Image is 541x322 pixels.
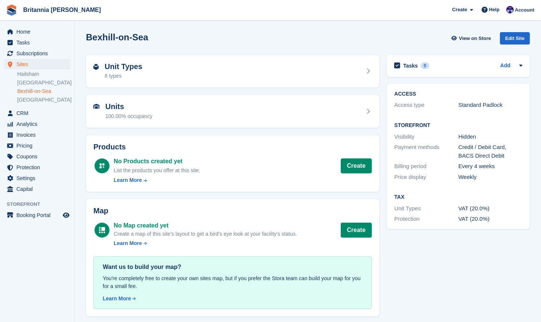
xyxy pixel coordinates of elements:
[4,210,71,220] a: menu
[86,32,148,42] h2: Bexhill-on-Sea
[4,130,71,140] a: menu
[4,119,71,129] a: menu
[103,295,131,303] div: Learn More
[458,143,522,160] div: Credit / Debit Card, BACS Direct Debit
[458,204,522,213] div: VAT (20.0%)
[16,173,61,183] span: Settings
[394,173,458,182] div: Price display
[16,37,61,48] span: Tasks
[17,88,71,95] a: Bexhill-on-Sea
[6,4,17,16] img: stora-icon-8386f47178a22dfd0bd8f6a31ec36ba5ce8667c1dd55bd0f319d3a0aa187defe.svg
[16,151,61,162] span: Coupons
[7,201,74,208] span: Storefront
[114,239,142,247] div: Learn More
[452,6,467,13] span: Create
[16,59,61,69] span: Sites
[86,95,379,128] a: Units 100.00% occupancy
[4,173,71,183] a: menu
[459,35,491,42] span: View on Store
[394,133,458,141] div: Visibility
[4,59,71,69] a: menu
[394,101,458,109] div: Access type
[403,62,418,69] h2: Tasks
[450,32,494,44] a: View on Store
[4,27,71,37] a: menu
[16,210,61,220] span: Booking Portal
[103,295,362,303] a: Learn More
[500,32,530,44] div: Edit Site
[16,48,61,59] span: Subscriptions
[114,176,200,184] a: Learn More
[103,263,362,272] div: Want us to build your map?
[4,48,71,59] a: menu
[4,184,71,194] a: menu
[394,204,458,213] div: Unit Types
[17,96,71,103] a: [GEOGRAPHIC_DATA]
[4,37,71,48] a: menu
[458,173,522,182] div: Weekly
[93,64,99,70] img: unit-type-icn-2b2737a686de81e16bb02015468b77c625bbabd49415b5ef34ead5e3b44a266d.svg
[4,140,71,151] a: menu
[458,215,522,223] div: VAT (20.0%)
[114,176,142,184] div: Learn More
[114,230,297,238] div: Create a map of this site's layout to get a bird's eye look at your facility's status.
[4,108,71,118] a: menu
[394,123,522,129] h2: Storefront
[99,163,105,169] img: custom-product-icn-white-7c27a13f52cf5f2f504a55ee73a895a1f82ff5669d69490e13668eaf7ade3bb5.svg
[114,221,297,230] div: No Map created yet
[93,143,372,151] h2: Products
[103,275,362,290] div: You're completely free to create your own sites map, but if you prefer the Stora team can build y...
[506,6,514,13] img: Cameron Ballard
[394,91,522,97] h2: ACCESS
[105,102,152,111] h2: Units
[16,130,61,140] span: Invoices
[458,101,522,109] div: Standard Padlock
[341,158,372,173] a: Create
[16,119,61,129] span: Analytics
[421,62,429,69] div: 0
[93,207,372,215] h2: Map
[105,62,142,71] h2: Unit Types
[394,143,458,160] div: Payment methods
[62,211,71,220] a: Preview store
[515,6,534,14] span: Account
[105,72,142,80] div: 8 types
[16,162,61,173] span: Protection
[114,167,200,173] span: List the products you offer at this site.
[489,6,500,13] span: Help
[16,184,61,194] span: Capital
[4,162,71,173] a: menu
[20,4,104,16] a: Britannia [PERSON_NAME]
[114,157,200,166] div: No Products created yet
[500,32,530,47] a: Edit Site
[16,140,61,151] span: Pricing
[114,239,297,247] a: Learn More
[17,71,71,78] a: Hailsham
[17,79,71,86] a: [GEOGRAPHIC_DATA]
[105,112,152,120] div: 100.00% occupancy
[86,55,379,88] a: Unit Types 8 types
[341,223,372,238] button: Create
[394,162,458,171] div: Billing period
[99,227,105,233] img: map-icn-white-8b231986280072e83805622d3debb4903e2986e43859118e7b4002611c8ef794.svg
[458,133,522,141] div: Hidden
[16,108,61,118] span: CRM
[458,162,522,171] div: Every 4 weeks
[394,215,458,223] div: Protection
[93,104,99,109] img: unit-icn-7be61d7bf1b0ce9d3e12c5938cc71ed9869f7b940bace4675aadf7bd6d80202e.svg
[500,62,510,70] a: Add
[16,27,61,37] span: Home
[394,194,522,200] h2: Tax
[4,151,71,162] a: menu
